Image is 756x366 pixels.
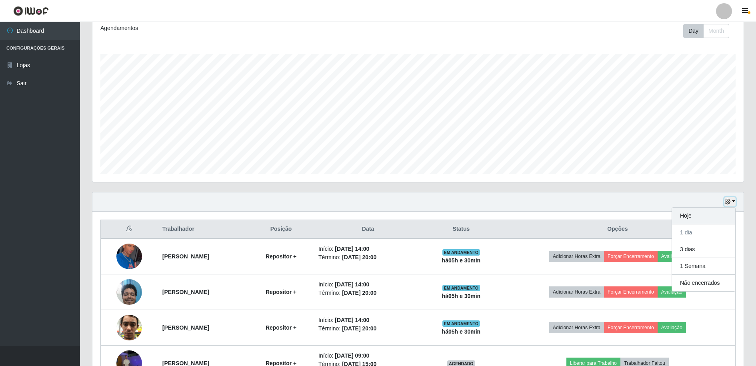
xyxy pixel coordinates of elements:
[318,352,418,360] li: Início:
[158,220,248,239] th: Trabalhador
[500,220,736,239] th: Opções
[442,328,481,335] strong: há 05 h e 30 min
[442,257,481,264] strong: há 05 h e 30 min
[335,352,369,359] time: [DATE] 09:00
[318,245,418,253] li: Início:
[248,220,314,239] th: Posição
[672,208,735,224] button: Hoje
[266,324,296,331] strong: Repositor +
[442,249,480,256] span: EM ANDAMENTO
[162,253,209,260] strong: [PERSON_NAME]
[100,24,358,32] div: Agendamentos
[342,254,376,260] time: [DATE] 20:00
[549,322,604,333] button: Adicionar Horas Extra
[549,286,604,298] button: Adicionar Horas Extra
[604,251,658,262] button: Forçar Encerramento
[116,275,142,309] img: 1753733512120.jpeg
[683,24,736,38] div: Toolbar with button groups
[318,316,418,324] li: Início:
[335,246,369,252] time: [DATE] 14:00
[116,310,142,344] img: 1758803256713.jpeg
[683,24,704,38] button: Day
[658,286,686,298] button: Avaliação
[342,290,376,296] time: [DATE] 20:00
[672,241,735,258] button: 3 dias
[335,317,369,323] time: [DATE] 14:00
[683,24,729,38] div: First group
[658,251,686,262] button: Avaliação
[442,320,480,327] span: EM ANDAMENTO
[342,325,376,332] time: [DATE] 20:00
[672,224,735,241] button: 1 dia
[703,24,729,38] button: Month
[672,258,735,275] button: 1 Semana
[604,322,658,333] button: Forçar Encerramento
[318,280,418,289] li: Início:
[442,293,481,299] strong: há 05 h e 30 min
[318,324,418,333] li: Término:
[442,285,480,291] span: EM ANDAMENTO
[314,220,422,239] th: Data
[162,289,209,295] strong: [PERSON_NAME]
[672,275,735,291] button: Não encerrados
[13,6,49,16] img: CoreUI Logo
[604,286,658,298] button: Forçar Encerramento
[318,289,418,297] li: Término:
[266,253,296,260] strong: Repositor +
[116,235,142,278] img: 1749817019401.jpeg
[335,281,369,288] time: [DATE] 14:00
[266,289,296,295] strong: Repositor +
[318,253,418,262] li: Término:
[549,251,604,262] button: Adicionar Horas Extra
[658,322,686,333] button: Avaliação
[422,220,500,239] th: Status
[162,324,209,331] strong: [PERSON_NAME]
